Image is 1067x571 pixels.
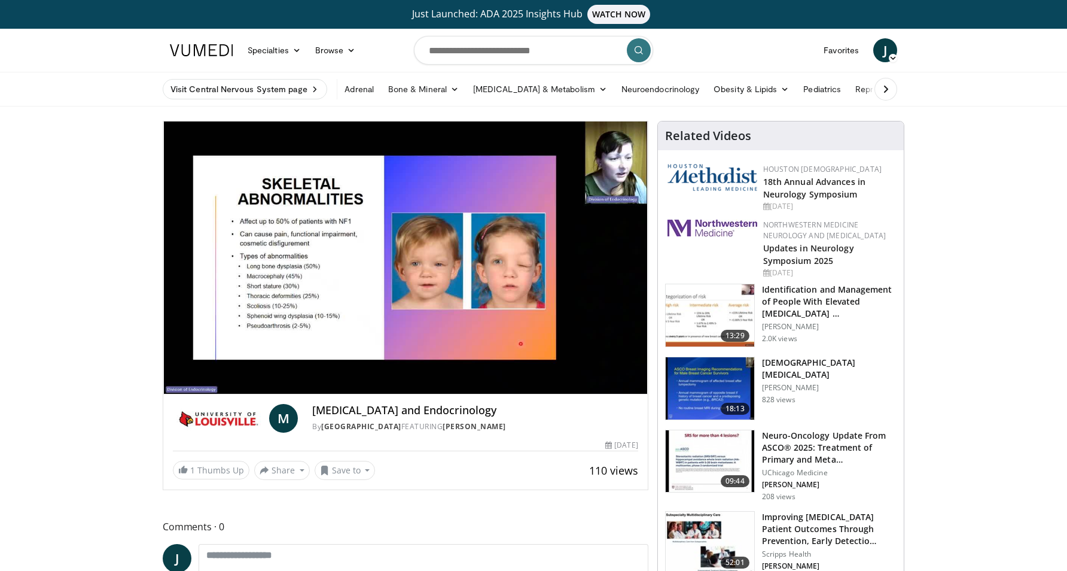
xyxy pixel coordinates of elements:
p: [PERSON_NAME] [762,322,897,332]
button: Share [254,461,310,480]
h4: [MEDICAL_DATA] and Endocrinology [312,404,638,417]
span: 110 views [589,463,638,478]
a: [PERSON_NAME] [443,421,506,432]
p: 828 views [762,395,795,405]
img: f3e414da-7d1c-4e07-9ec1-229507e9276d.150x105_q85_crop-smart_upscale.jpg [666,284,754,347]
div: [DATE] [763,201,894,212]
a: 09:44 Neuro-Oncology Update From ASCO® 2025: Treatment of Primary and Meta… UChicago Medicine [PE... [665,430,897,502]
div: [DATE] [763,268,894,278]
p: Scripps Health [762,549,897,559]
a: Reproductive [848,77,914,101]
p: 2.0K views [762,334,797,344]
a: Browse [308,38,363,62]
p: 208 views [762,492,795,502]
input: Search topics, interventions [414,36,653,65]
a: 13:29 Identification and Management of People With Elevated [MEDICAL_DATA] … [PERSON_NAME] 2.0K v... [665,284,897,347]
a: Just Launched: ADA 2025 Insights HubWATCH NOW [172,5,895,24]
p: UChicago Medicine [762,468,897,478]
h3: Improving [MEDICAL_DATA] Patient Outcomes Through Prevention, Early Detectio… [762,511,897,547]
img: 5e4488cc-e109-4a4e-9fd9-73bb9237ee91.png.150x105_q85_autocrop_double_scale_upscale_version-0.2.png [667,164,757,191]
h3: [DEMOGRAPHIC_DATA][MEDICAL_DATA] [762,357,897,381]
a: Favorites [816,38,866,62]
span: 18:13 [721,403,749,415]
a: [GEOGRAPHIC_DATA] [321,421,401,432]
img: VuMedi Logo [170,44,233,56]
a: Visit Central Nervous System page [163,79,327,99]
img: University of Louisville [173,404,264,433]
a: 1 Thumbs Up [173,461,249,479]
a: Obesity & Lipids [706,77,796,101]
h3: Neuro-Oncology Update From ASCO® 2025: Treatment of Primary and Meta… [762,430,897,466]
p: [PERSON_NAME] [762,383,897,393]
img: d751fa55-4668-4ed8-964c-1bbca33d75be.150x105_q85_crop-smart_upscale.jpg [666,430,754,493]
span: 13:29 [721,330,749,342]
a: Bone & Mineral [381,77,466,101]
video-js: Video Player [163,122,648,394]
h4: Related Videos [665,129,751,143]
a: Northwestern Medicine Neurology and [MEDICAL_DATA] [763,220,886,241]
a: Pediatrics [796,77,848,101]
a: 18:13 [DEMOGRAPHIC_DATA][MEDICAL_DATA] [PERSON_NAME] 828 views [665,357,897,420]
span: Comments 0 [163,519,648,534]
p: [PERSON_NAME] [762,561,897,571]
span: WATCH NOW [587,5,651,24]
a: Adrenal [337,77,381,101]
img: 2a462fb6-9365-492a-ac79-3166a6f924d8.png.150x105_q85_autocrop_double_scale_upscale_version-0.2.jpg [667,220,757,236]
span: 52:01 [721,557,749,569]
img: 4154c2f9-05e8-4346-9dcd-456daf1e480b.150x105_q85_crop-smart_upscale.jpg [666,357,754,420]
a: Neuroendocrinology [614,77,706,101]
a: 18th Annual Advances in Neurology Symposium [763,176,865,200]
a: Houston [DEMOGRAPHIC_DATA] [763,164,882,174]
a: Specialties [240,38,308,62]
div: [DATE] [605,440,638,451]
button: Save to [315,461,376,480]
p: [PERSON_NAME] [762,480,897,490]
span: 1 [190,464,195,476]
span: 09:44 [721,475,749,487]
a: Updates in Neurology Symposium 2025 [763,242,854,266]
a: [MEDICAL_DATA] & Metabolism [466,77,614,101]
a: M [269,404,298,433]
div: By FEATURING [312,421,638,432]
h3: Identification and Management of People With Elevated [MEDICAL_DATA] … [762,284,897,320]
a: J [873,38,897,62]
